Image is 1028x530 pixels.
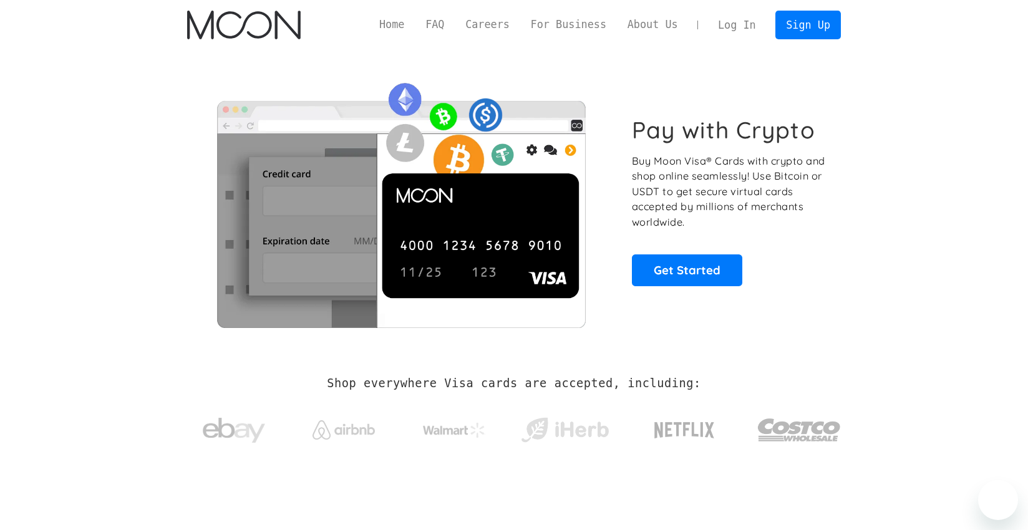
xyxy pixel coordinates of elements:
[415,17,455,32] a: FAQ
[423,423,485,438] img: Walmart
[369,17,415,32] a: Home
[203,411,265,450] img: ebay
[978,480,1018,520] iframe: Button to launch messaging window
[632,254,742,286] a: Get Started
[187,11,300,39] a: home
[629,402,740,452] a: Netflix
[187,11,300,39] img: Moon Logo
[632,116,815,144] h1: Pay with Crypto
[775,11,840,39] a: Sign Up
[187,398,280,456] a: ebay
[313,420,375,440] img: Airbnb
[408,410,501,444] a: Walmart
[518,414,611,446] img: iHerb
[757,394,841,460] a: Costco
[298,408,390,446] a: Airbnb
[518,402,611,453] a: iHerb
[187,74,614,327] img: Moon Cards let you spend your crypto anywhere Visa is accepted.
[653,415,715,446] img: Netflix
[327,377,701,390] h2: Shop everywhere Visa cards are accepted, including:
[707,11,766,39] a: Log In
[455,17,520,32] a: Careers
[757,407,841,453] img: Costco
[520,17,617,32] a: For Business
[632,153,827,230] p: Buy Moon Visa® Cards with crypto and shop online seamlessly! Use Bitcoin or USDT to get secure vi...
[617,17,689,32] a: About Us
